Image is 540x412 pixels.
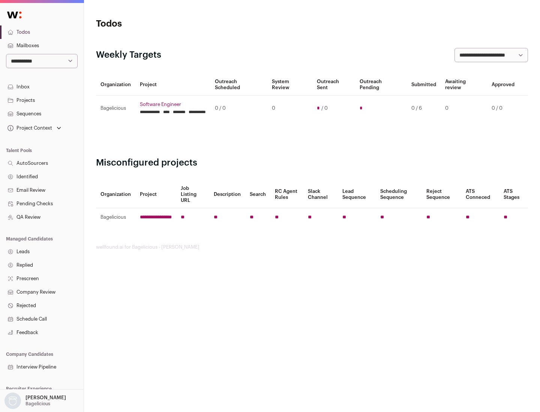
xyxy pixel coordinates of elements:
td: Bagelicious [96,96,135,121]
img: nopic.png [4,393,21,409]
th: System Review [267,74,312,96]
button: Open dropdown [6,123,63,133]
th: Outreach Sent [312,74,355,96]
th: Organization [96,181,135,208]
th: Awaiting review [441,74,487,96]
span: / 0 [321,105,328,111]
th: ATS Stages [499,181,528,208]
th: Submitted [407,74,441,96]
th: Slack Channel [303,181,338,208]
button: Open dropdown [3,393,67,409]
th: Lead Sequence [338,181,376,208]
h2: Weekly Targets [96,49,161,61]
th: Description [209,181,245,208]
th: Organization [96,74,135,96]
p: Bagelicious [25,401,50,407]
td: 0 [441,96,487,121]
a: Software Engineer [140,102,206,107]
h1: Todos [96,18,240,30]
th: Scheduling Sequence [376,181,422,208]
div: Project Context [6,125,52,131]
footer: wellfound:ai for Bagelicious - [PERSON_NAME] [96,244,528,250]
th: RC Agent Rules [270,181,303,208]
th: Outreach Scheduled [210,74,267,96]
td: 0 / 6 [407,96,441,121]
h2: Misconfigured projects [96,157,528,169]
td: 0 / 0 [487,96,519,121]
td: 0 / 0 [210,96,267,121]
th: Project [135,181,176,208]
th: ATS Conneced [461,181,499,208]
th: Approved [487,74,519,96]
td: 0 [267,96,312,121]
th: Job Listing URL [176,181,209,208]
th: Project [135,74,210,96]
th: Reject Sequence [422,181,462,208]
th: Search [245,181,270,208]
img: Wellfound [3,7,25,22]
td: Bagelicious [96,208,135,227]
p: [PERSON_NAME] [25,395,66,401]
th: Outreach Pending [355,74,406,96]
